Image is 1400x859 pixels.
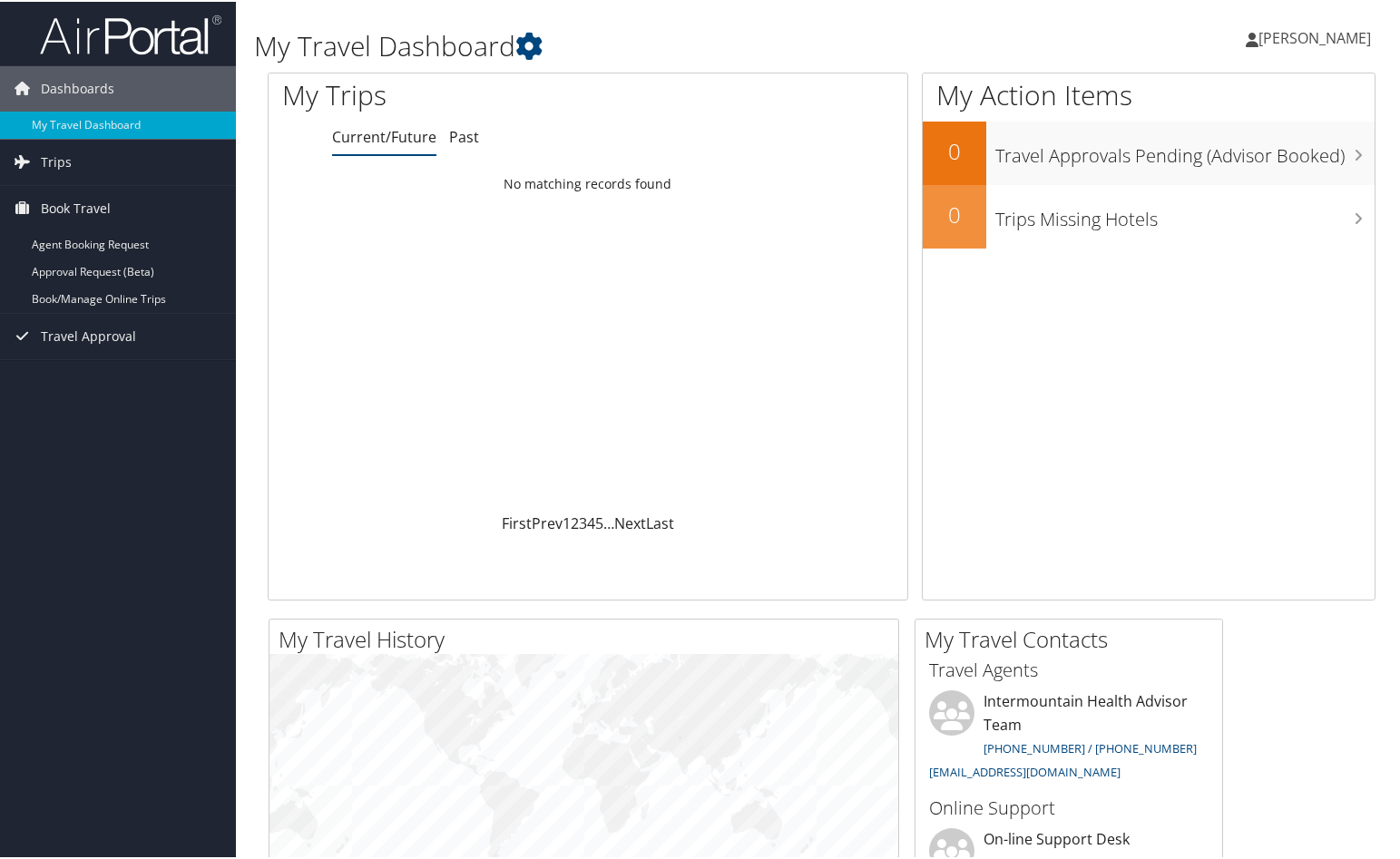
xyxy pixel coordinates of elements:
[925,622,1222,653] h2: My Travel Contacts
[579,512,587,532] a: 3
[929,656,1209,681] h3: Travel Agents
[923,74,1375,112] h1: My Action Items
[1246,9,1389,63] a: [PERSON_NAME]
[254,25,1011,63] h1: My Travel Dashboard
[646,512,674,532] a: Last
[995,132,1375,167] h3: Travel Approvals Pending (Advisor Booked)
[502,512,532,532] a: First
[923,198,986,229] h2: 0
[41,312,136,357] span: Travel Approval
[41,184,111,229] span: Book Travel
[1258,26,1371,46] span: [PERSON_NAME]
[332,125,436,145] a: Current/Future
[269,166,907,199] td: No matching records found
[995,196,1375,230] h3: Trips Missing Hotels
[532,512,563,532] a: Prev
[920,688,1218,786] li: Intermountain Health Advisor Team
[929,794,1209,819] h3: Online Support
[279,622,898,653] h2: My Travel History
[603,512,614,532] span: …
[929,762,1121,778] a: [EMAIL_ADDRESS][DOMAIN_NAME]
[595,512,603,532] a: 5
[923,134,986,165] h2: 0
[984,738,1197,755] a: [PHONE_NUMBER] / [PHONE_NUMBER]
[41,138,72,183] span: Trips
[587,512,595,532] a: 4
[563,512,571,532] a: 1
[923,120,1375,183] a: 0Travel Approvals Pending (Advisor Booked)
[923,183,1375,247] a: 0Trips Missing Hotels
[282,74,628,112] h1: My Trips
[449,125,479,145] a: Past
[571,512,579,532] a: 2
[40,12,221,54] img: airportal-logo.png
[41,64,114,110] span: Dashboards
[614,512,646,532] a: Next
